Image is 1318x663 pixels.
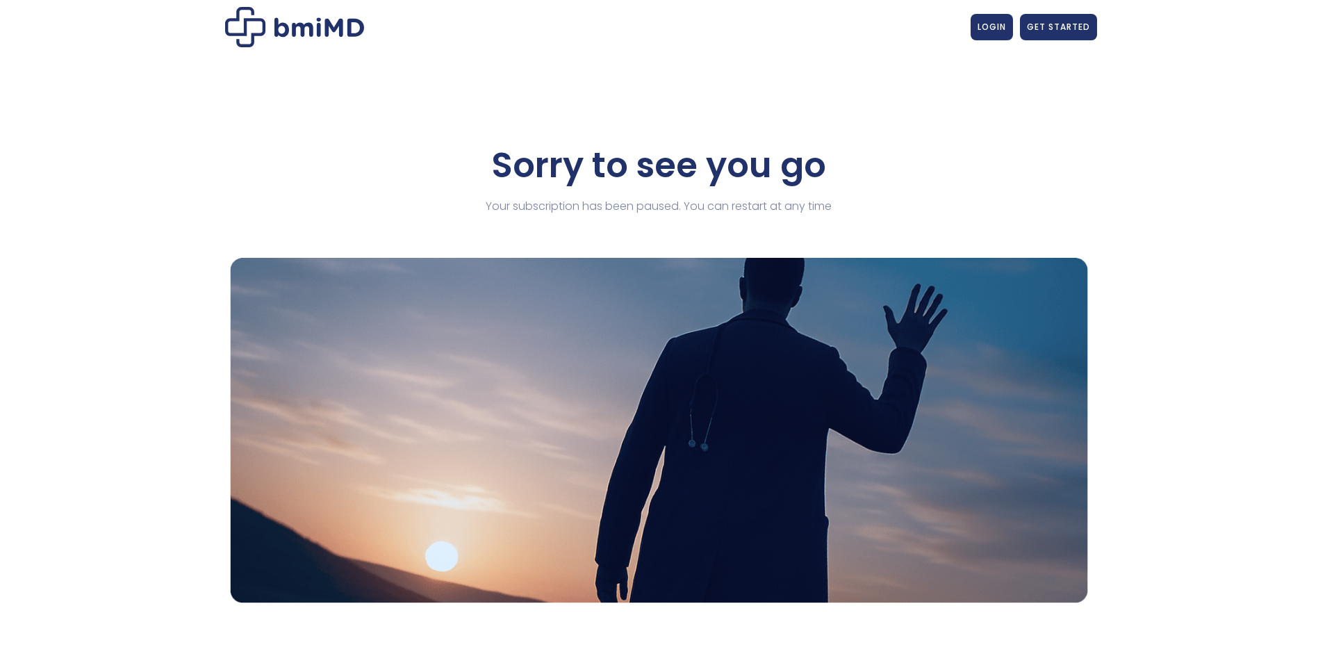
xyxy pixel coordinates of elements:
img: Paused Subscription [225,7,364,47]
span: GET STARTED [1027,21,1090,33]
span: LOGIN [978,21,1006,33]
img: Doctor saying goodbye [230,258,1088,603]
a: GET STARTED [1020,14,1097,40]
h1: Sorry to see you go [230,145,1088,186]
p: Your subscription has been paused. You can restart at any time [230,197,1088,216]
a: LOGIN [971,14,1013,40]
